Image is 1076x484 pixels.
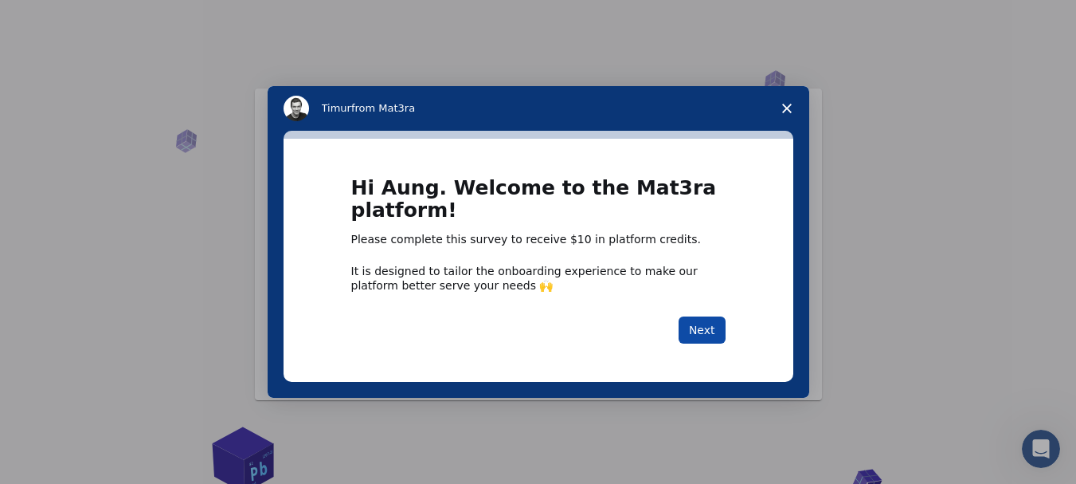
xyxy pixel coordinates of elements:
[351,102,415,114] span: from Mat3ra
[284,96,309,121] img: Profile image for Timur
[765,86,809,131] span: Close survey
[28,11,85,26] span: Support
[679,317,726,344] button: Next
[351,177,726,232] h1: Hi Aung. Welcome to the Mat3ra platform!
[351,232,726,248] div: Please complete this survey to receive $10 in platform credits.
[322,102,351,114] span: Timur
[351,264,726,293] div: It is designed to tailor the onboarding experience to make our platform better serve your needs 🙌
